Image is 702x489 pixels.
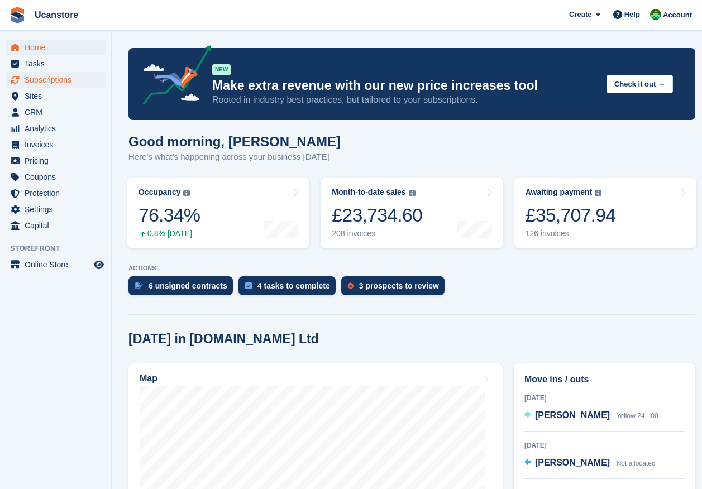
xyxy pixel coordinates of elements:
span: Protection [25,185,92,201]
div: 76.34% [139,204,200,227]
div: 0.8% [DATE] [139,229,200,238]
a: menu [6,202,106,217]
a: menu [6,72,106,88]
h2: [DATE] in [DOMAIN_NAME] Ltd [128,332,319,347]
a: menu [6,104,106,120]
a: menu [6,153,106,169]
a: [PERSON_NAME] Not allocated [524,456,656,471]
span: Sites [25,88,92,104]
img: stora-icon-8386f47178a22dfd0bd8f6a31ec36ba5ce8667c1dd55bd0f319d3a0aa187defe.svg [9,7,26,23]
div: 4 tasks to complete [257,281,330,290]
div: NEW [212,64,231,75]
span: [PERSON_NAME] [535,458,610,467]
a: Preview store [92,258,106,271]
span: Subscriptions [25,72,92,88]
div: [DATE] [524,440,685,450]
span: Settings [25,202,92,217]
img: price-adjustments-announcement-icon-8257ccfd72463d97f412b2fc003d46551f7dbcb40ab6d574587a9cd5c0d94... [133,45,212,109]
img: task-75834270c22a3079a89374b754ae025e5fb1db73e45f91037f5363f120a921f8.svg [245,282,252,289]
img: icon-info-grey-7440780725fd019a000dd9b08b2336e03edf1995a4989e88bcd33f0948082b44.svg [183,190,190,196]
span: CRM [25,104,92,120]
div: Month-to-date sales [332,188,405,197]
h2: Move ins / outs [524,373,685,386]
a: menu [6,218,106,233]
span: Home [25,40,92,55]
span: Capital [25,218,92,233]
span: Online Store [25,257,92,272]
p: Rooted in industry best practices, but tailored to your subscriptions. [212,94,598,106]
img: contract_signature_icon-13c848040528278c33f63329250d36e43548de30e8caae1d1a13099fd9432cc5.svg [135,282,143,289]
a: Awaiting payment £35,707.94 126 invoices [514,178,696,248]
a: Occupancy 76.34% 0.8% [DATE] [127,178,309,248]
h2: Map [140,373,157,383]
a: 3 prospects to review [341,276,450,301]
a: [PERSON_NAME] Yellow 24 - 00 [524,409,658,423]
img: Leanne Tythcott [650,9,661,20]
p: Make extra revenue with our new price increases tool [212,78,598,94]
span: Help [624,9,640,20]
p: Here's what's happening across your business [DATE] [128,151,341,164]
span: [PERSON_NAME] [535,410,610,420]
a: menu [6,121,106,136]
a: 4 tasks to complete [238,276,341,301]
p: ACTIONS [128,265,695,272]
span: Invoices [25,137,92,152]
div: 6 unsigned contracts [149,281,227,290]
span: Coupons [25,169,92,185]
a: menu [6,169,106,185]
div: 3 prospects to review [359,281,439,290]
span: Tasks [25,56,92,71]
button: Check it out → [607,75,673,93]
img: icon-info-grey-7440780725fd019a000dd9b08b2336e03edf1995a4989e88bcd33f0948082b44.svg [409,190,416,196]
a: Month-to-date sales £23,734.60 208 invoices [321,178,503,248]
div: [DATE] [524,393,685,403]
div: 126 invoices [526,229,616,238]
a: menu [6,56,106,71]
a: 6 unsigned contracts [128,276,238,301]
div: £35,707.94 [526,204,616,227]
img: icon-info-grey-7440780725fd019a000dd9b08b2336e03edf1995a4989e88bcd33f0948082b44.svg [595,190,601,196]
a: menu [6,185,106,201]
a: Ucanstore [30,6,83,24]
span: Pricing [25,153,92,169]
a: menu [6,88,106,104]
span: Not allocated [617,459,656,467]
h1: Good morning, [PERSON_NAME] [128,134,341,149]
a: menu [6,40,106,55]
img: prospect-51fa495bee0391a8d652442698ab0144808aea92771e9ea1ae160a38d050c398.svg [348,282,354,289]
span: Yellow 24 - 00 [617,412,658,420]
div: Occupancy [139,188,180,197]
a: menu [6,257,106,272]
span: Account [663,9,692,21]
span: Analytics [25,121,92,136]
span: Create [569,9,591,20]
span: Storefront [10,243,111,254]
a: menu [6,137,106,152]
div: £23,734.60 [332,204,422,227]
div: Awaiting payment [526,188,593,197]
div: 208 invoices [332,229,422,238]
